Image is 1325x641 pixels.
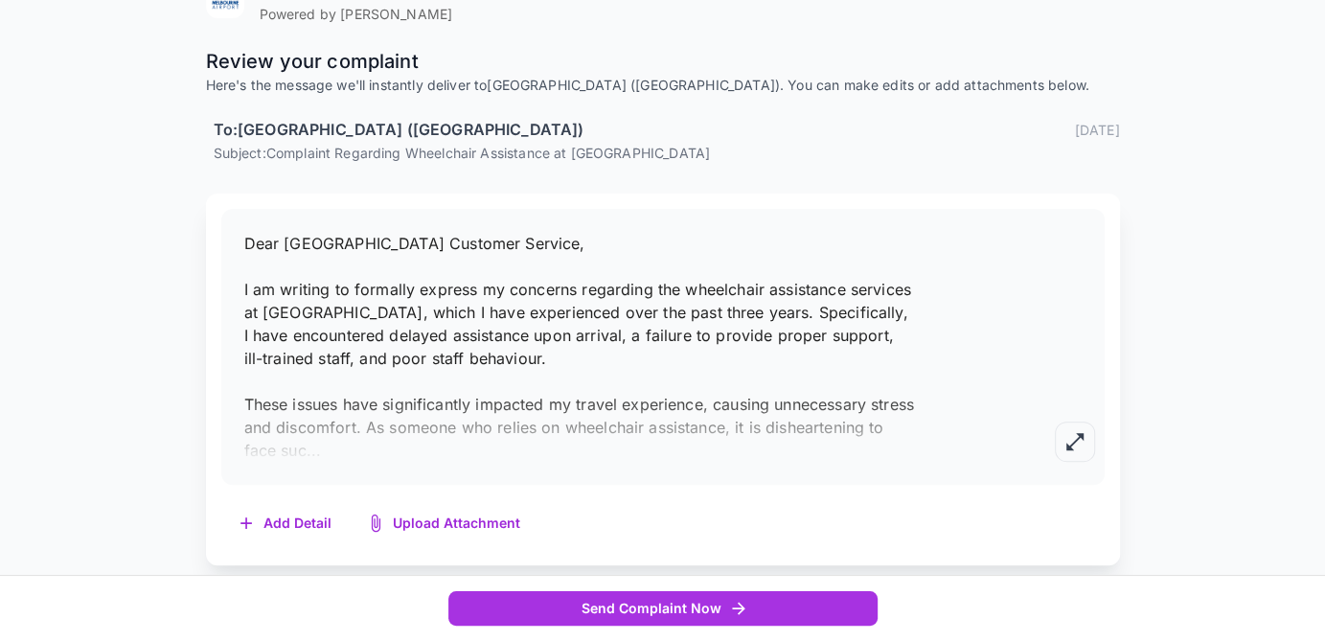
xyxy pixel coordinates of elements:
span: Dear [GEOGRAPHIC_DATA] Customer Service, I am writing to formally express my concerns regarding t... [244,234,914,460]
button: Send Complaint Now [448,591,878,627]
button: Upload Attachment [351,504,539,543]
button: Add Detail [221,504,351,543]
h6: To: [GEOGRAPHIC_DATA] ([GEOGRAPHIC_DATA]) [214,118,584,143]
span: ... [307,441,321,460]
p: Subject: Complaint Regarding Wheelchair Assistance at [GEOGRAPHIC_DATA] [214,143,1120,163]
p: Review your complaint [206,47,1120,76]
p: Powered by [PERSON_NAME] [260,5,579,24]
p: Here's the message we'll instantly deliver to [GEOGRAPHIC_DATA] ([GEOGRAPHIC_DATA]) . You can mak... [206,76,1120,95]
p: [DATE] [1075,120,1120,140]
